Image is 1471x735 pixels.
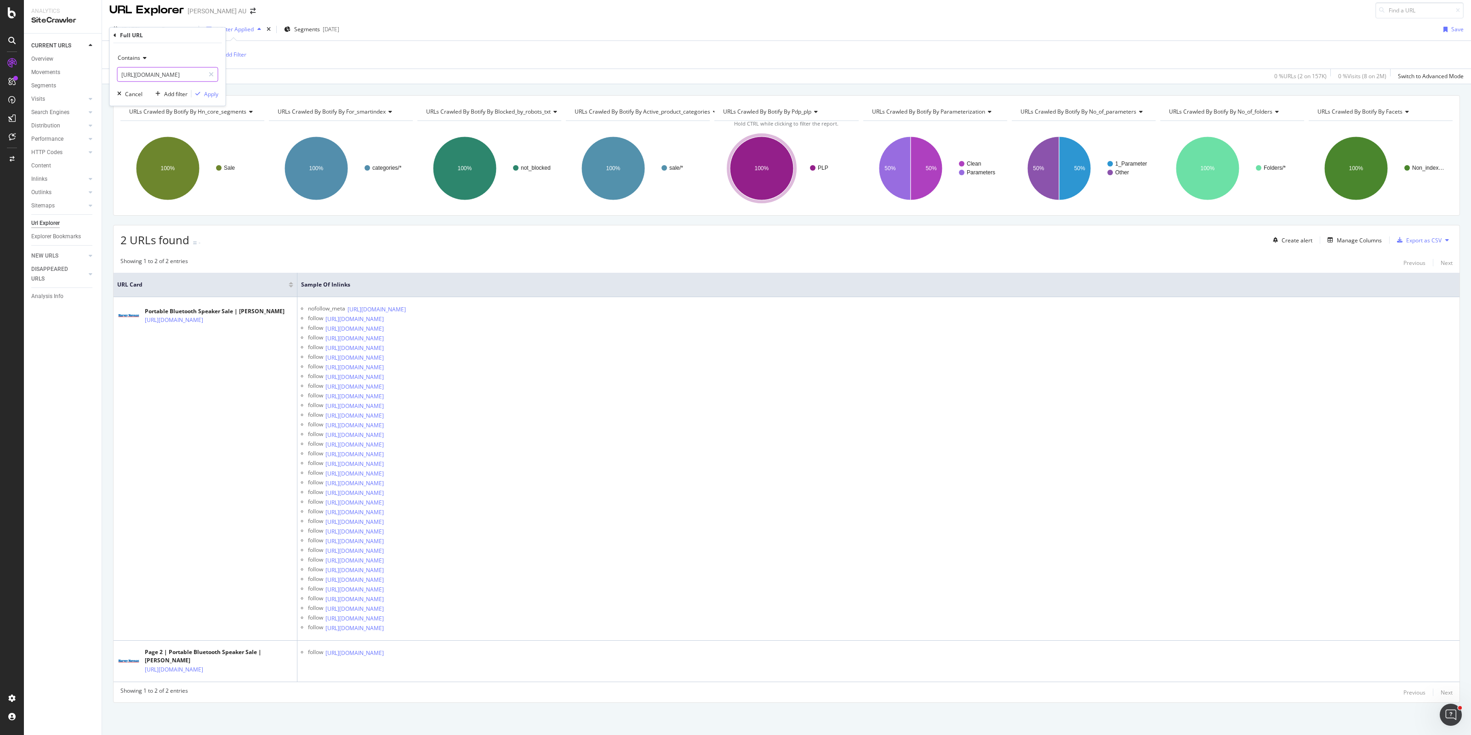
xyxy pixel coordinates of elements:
text: Parameters [967,169,995,176]
button: Add Filter [210,49,246,60]
text: PLP [818,165,828,171]
div: follow [308,401,323,411]
svg: A chart. [863,128,1006,208]
div: follow [308,556,323,565]
div: Showing 1 to 2 of 2 entries [120,687,188,698]
a: Sitemaps [31,201,86,211]
a: [URL][DOMAIN_NAME] [325,363,384,372]
span: URLs Crawled By Botify By facets [1317,108,1403,115]
text: Clean [967,161,981,167]
h4: URLs Crawled By Botify By hn_core_segments [127,104,260,119]
span: URLs Crawled By Botify By blocked_by_robots_txt [426,108,551,115]
span: URLs Crawled By Botify By for_smartindex [278,108,386,115]
button: [DATE] [109,22,151,37]
button: Apply [192,89,218,98]
a: Distribution [31,121,86,131]
text: Non_index… [1412,165,1444,171]
text: Folders/* [1264,165,1286,171]
a: CURRENT URLS [31,41,86,51]
div: nofollow_meta [308,304,345,314]
a: [URL][DOMAIN_NAME] [325,421,384,430]
button: Previous [1403,257,1425,268]
div: follow [308,614,323,623]
div: follow [308,575,323,585]
div: follow [308,353,323,362]
span: URLs Crawled By Botify By active_product_categories [575,108,710,115]
button: Cancel [114,89,143,98]
div: follow [308,343,323,353]
div: follow [308,469,323,478]
div: Outlinks [31,188,51,197]
a: [URL][DOMAIN_NAME] [145,316,203,325]
a: [URL][DOMAIN_NAME] [325,392,384,401]
div: Url Explorer [31,218,60,228]
a: [URL][DOMAIN_NAME] [325,373,384,382]
button: 1 Filter Applied [203,22,265,37]
div: follow [308,517,323,527]
text: 100% [755,165,769,172]
a: [URL][DOMAIN_NAME] [325,402,384,411]
span: 2 URLs found [120,232,189,247]
div: HTTP Codes [31,148,63,157]
a: [URL][DOMAIN_NAME] [325,334,384,343]
text: 100% [161,165,175,172]
span: URLs Crawled By Botify By hn_core_segments [129,108,246,115]
a: [URL][DOMAIN_NAME] [325,595,384,604]
span: URLs Crawled By Botify By no_of_folders [1169,108,1272,115]
text: 50% [884,165,895,172]
a: Visits [31,94,86,104]
a: [URL][DOMAIN_NAME] [348,305,406,314]
div: Movements [31,68,60,77]
div: Next [1441,689,1453,696]
h4: URLs Crawled By Botify By active_product_categories [573,104,724,119]
button: Manage Columns [1324,235,1382,246]
a: [URL][DOMAIN_NAME] [325,459,384,469]
svg: A chart. [1160,128,1303,208]
text: 50% [925,165,936,172]
div: A chart. [1309,128,1452,208]
div: 0 % Visits ( 8 on 2M ) [1338,72,1386,80]
text: Other [1115,169,1129,176]
a: NEW URLS [31,251,86,261]
a: [URL][DOMAIN_NAME] [325,344,384,353]
svg: A chart. [714,128,857,208]
div: follow [308,585,323,594]
iframe: Intercom live chat [1440,704,1462,726]
div: Next [1441,259,1453,267]
h4: URLs Crawled By Botify By parameterization [870,104,999,119]
div: Sitemaps [31,201,55,211]
span: URLs Crawled By Botify By no_of_parameters [1021,108,1136,115]
span: 2025 Oct. 5th [122,25,140,33]
h4: URLs Crawled By Botify By no_of_folders [1167,104,1296,119]
div: follow [308,478,323,488]
h4: URLs Crawled By Botify By for_smartindex [276,104,405,119]
div: follow [308,594,323,604]
a: Url Explorer [31,218,95,228]
div: Cancel [125,90,143,98]
div: Switch to Advanced Mode [1398,72,1464,80]
a: [URL][DOMAIN_NAME] [325,575,384,585]
button: Save [1440,22,1464,37]
a: [URL][DOMAIN_NAME] [325,566,384,575]
text: 1_Parameter [1115,161,1147,167]
div: A chart. [417,128,560,208]
div: URL Explorer [109,2,184,18]
img: Equal [193,241,197,244]
div: Export as CSV [1406,236,1442,244]
text: categories/* [372,165,402,171]
button: Next [1441,257,1453,268]
h4: URLs Crawled By Botify By no_of_parameters [1019,104,1150,119]
div: follow [308,411,323,420]
text: Sale [224,165,235,171]
a: Outlinks [31,188,86,197]
text: 100% [309,165,324,172]
div: Previous [1403,259,1425,267]
div: Add filter [164,90,188,98]
span: Segments [294,25,320,33]
div: Performance [31,134,63,144]
text: 100% [1349,165,1363,172]
a: Segments [31,81,95,91]
a: HTTP Codes [31,148,86,157]
svg: A chart. [566,128,709,208]
a: [URL][DOMAIN_NAME] [325,527,384,536]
